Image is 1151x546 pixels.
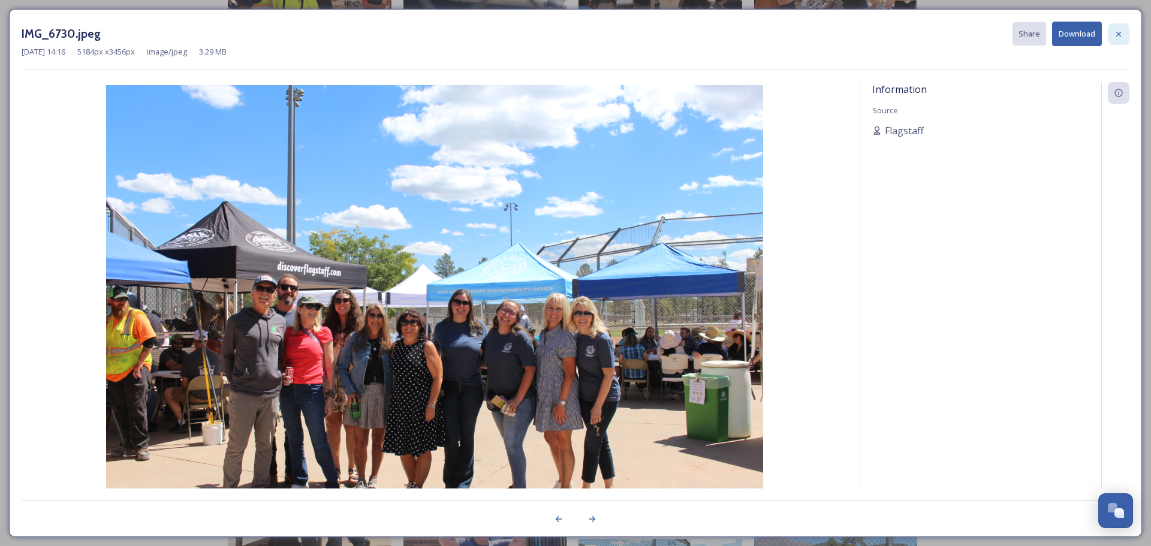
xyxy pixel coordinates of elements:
span: Source [872,105,898,116]
span: Information [872,83,927,96]
span: 3.29 MB [199,46,227,58]
img: IMG_6730.jpeg [22,85,848,523]
button: Download [1052,22,1102,46]
span: 5184 px x 3456 px [77,46,135,58]
span: image/jpeg [147,46,187,58]
button: Open Chat [1098,493,1133,528]
h3: IMG_6730.jpeg [22,25,101,43]
span: Flagstaff [885,123,924,138]
span: [DATE] 14:16 [22,46,65,58]
button: Share [1013,22,1046,46]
